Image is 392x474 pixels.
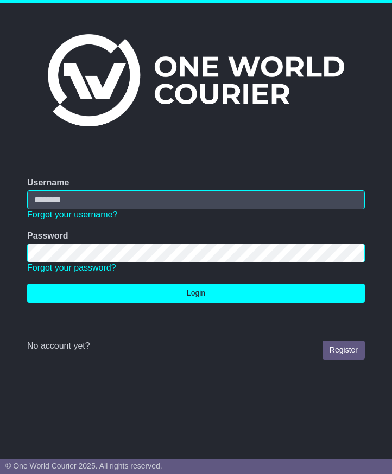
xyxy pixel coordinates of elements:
[48,34,344,126] img: One World
[27,230,68,241] label: Password
[27,263,116,272] a: Forgot your password?
[323,341,365,360] a: Register
[27,177,69,188] label: Username
[27,284,365,303] button: Login
[27,210,117,219] a: Forgot your username?
[5,462,162,470] span: © One World Courier 2025. All rights reserved.
[27,341,365,351] div: No account yet?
